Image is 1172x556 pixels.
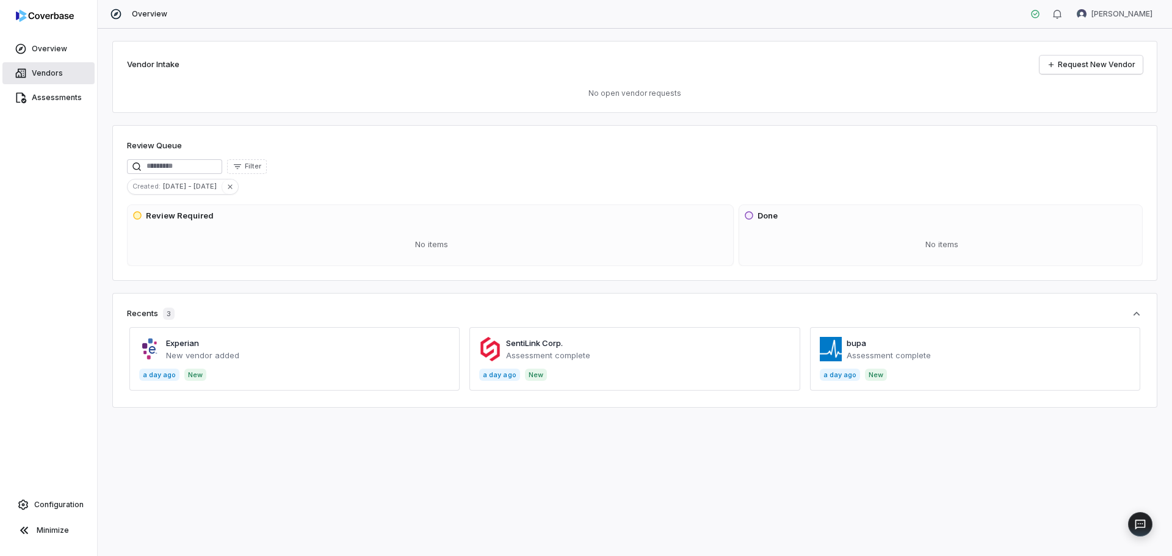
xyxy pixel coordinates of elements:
[1091,9,1152,19] span: [PERSON_NAME]
[1040,56,1143,74] a: Request New Vendor
[32,68,63,78] span: Vendors
[2,38,95,60] a: Overview
[2,62,95,84] a: Vendors
[847,338,866,348] a: bupa
[166,338,199,348] a: Experian
[506,338,563,348] a: SentiLink Corp.
[127,59,179,71] h2: Vendor Intake
[5,494,92,516] a: Configuration
[37,525,69,535] span: Minimize
[32,93,82,103] span: Assessments
[128,181,163,192] span: Created :
[127,88,1143,98] p: No open vendor requests
[146,210,214,222] h3: Review Required
[127,140,182,152] h1: Review Queue
[127,308,1143,320] button: Recents3
[34,500,84,510] span: Configuration
[744,229,1140,261] div: No items
[16,10,74,22] img: logo-D7KZi-bG.svg
[758,210,778,222] h3: Done
[32,44,67,54] span: Overview
[163,181,222,192] span: [DATE] - [DATE]
[2,87,95,109] a: Assessments
[1077,9,1087,19] img: Chante Oneill avatar
[132,9,167,19] span: Overview
[245,162,261,171] span: Filter
[1069,5,1160,23] button: Chante Oneill avatar[PERSON_NAME]
[163,308,175,320] span: 3
[227,159,267,174] button: Filter
[5,518,92,543] button: Minimize
[127,308,175,320] div: Recents
[132,229,731,261] div: No items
